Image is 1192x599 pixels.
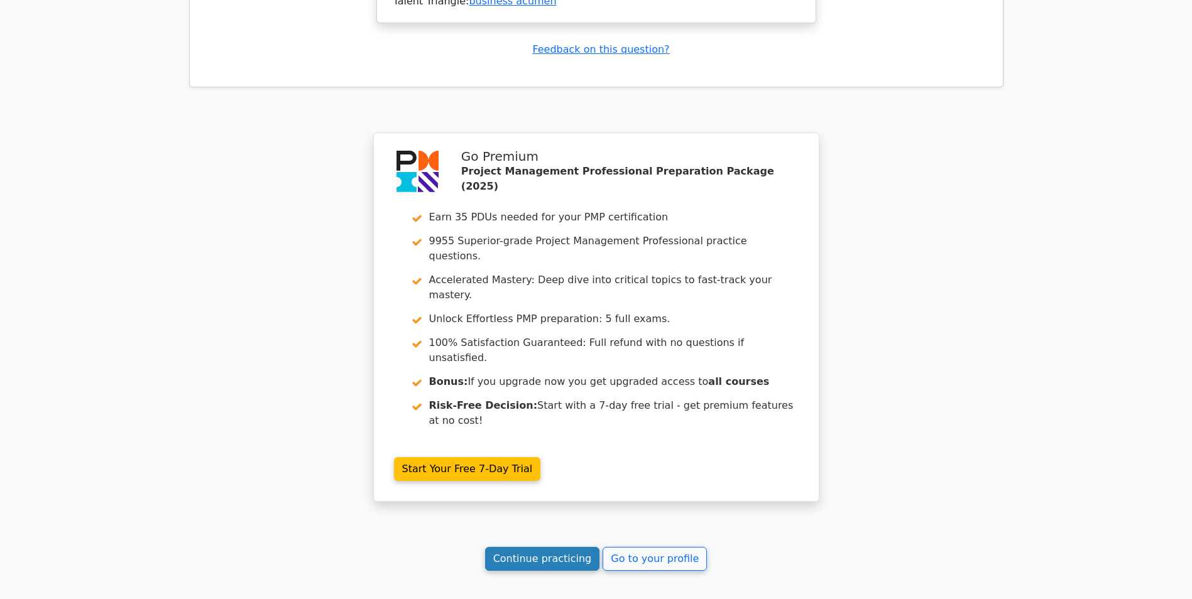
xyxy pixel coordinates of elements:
a: Start Your Free 7-Day Trial [394,457,541,481]
a: Continue practicing [485,547,600,571]
a: Feedback on this question? [532,43,669,55]
a: Go to your profile [603,547,707,571]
